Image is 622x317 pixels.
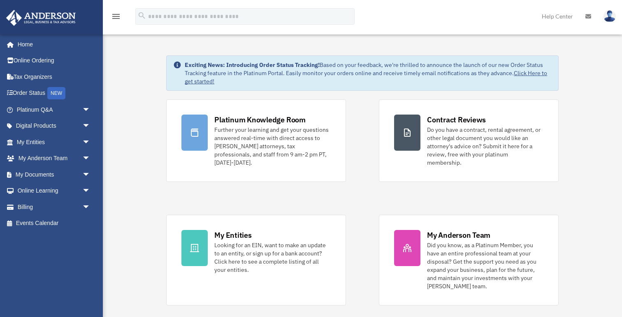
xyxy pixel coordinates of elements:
span: arrow_drop_down [82,199,99,216]
img: Anderson Advisors Platinum Portal [4,10,78,26]
span: arrow_drop_down [82,101,99,118]
a: Online Learningarrow_drop_down [6,183,103,199]
div: My Anderson Team [427,230,490,240]
span: arrow_drop_down [82,150,99,167]
a: My Anderson Team Did you know, as a Platinum Member, you have an entire professional team at your... [379,215,559,306]
a: Online Ordering [6,53,103,69]
div: Further your learning and get your questions answered real-time with direct access to [PERSON_NAM... [214,126,331,167]
a: menu [111,14,121,21]
div: NEW [47,87,65,99]
a: My Anderson Teamarrow_drop_down [6,150,103,167]
a: Tax Organizers [6,69,103,85]
a: Platinum Knowledge Room Further your learning and get your questions answered real-time with dire... [166,99,346,182]
a: Billingarrow_drop_down [6,199,103,215]
i: menu [111,11,121,21]
div: Based on your feedback, we're thrilled to announce the launch of our new Order Status Tracking fe... [185,61,552,85]
a: Contract Reviews Do you have a contract, rental agreement, or other legal document you would like... [379,99,559,182]
a: My Entitiesarrow_drop_down [6,134,103,150]
span: arrow_drop_down [82,166,99,183]
span: arrow_drop_down [82,118,99,135]
a: Home [6,36,99,53]
a: My Documentsarrow_drop_down [6,166,103,183]
a: My Entities Looking for an EIN, want to make an update to an entity, or sign up for a bank accoun... [166,215,346,306]
div: Platinum Knowledge Room [214,115,306,125]
a: Events Calendar [6,215,103,232]
a: Digital Productsarrow_drop_down [6,118,103,134]
span: arrow_drop_down [82,183,99,200]
div: My Entities [214,230,251,240]
i: search [137,11,146,20]
strong: Exciting News: Introducing Order Status Tracking! [185,61,320,69]
a: Platinum Q&Aarrow_drop_down [6,101,103,118]
div: Do you have a contract, rental agreement, or other legal document you would like an attorney's ad... [427,126,543,167]
img: User Pic [603,10,616,22]
span: arrow_drop_down [82,134,99,151]
div: Contract Reviews [427,115,486,125]
div: Looking for an EIN, want to make an update to an entity, or sign up for a bank account? Click her... [214,241,331,274]
a: Click Here to get started! [185,69,547,85]
div: Did you know, as a Platinum Member, you have an entire professional team at your disposal? Get th... [427,241,543,290]
a: Order StatusNEW [6,85,103,102]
